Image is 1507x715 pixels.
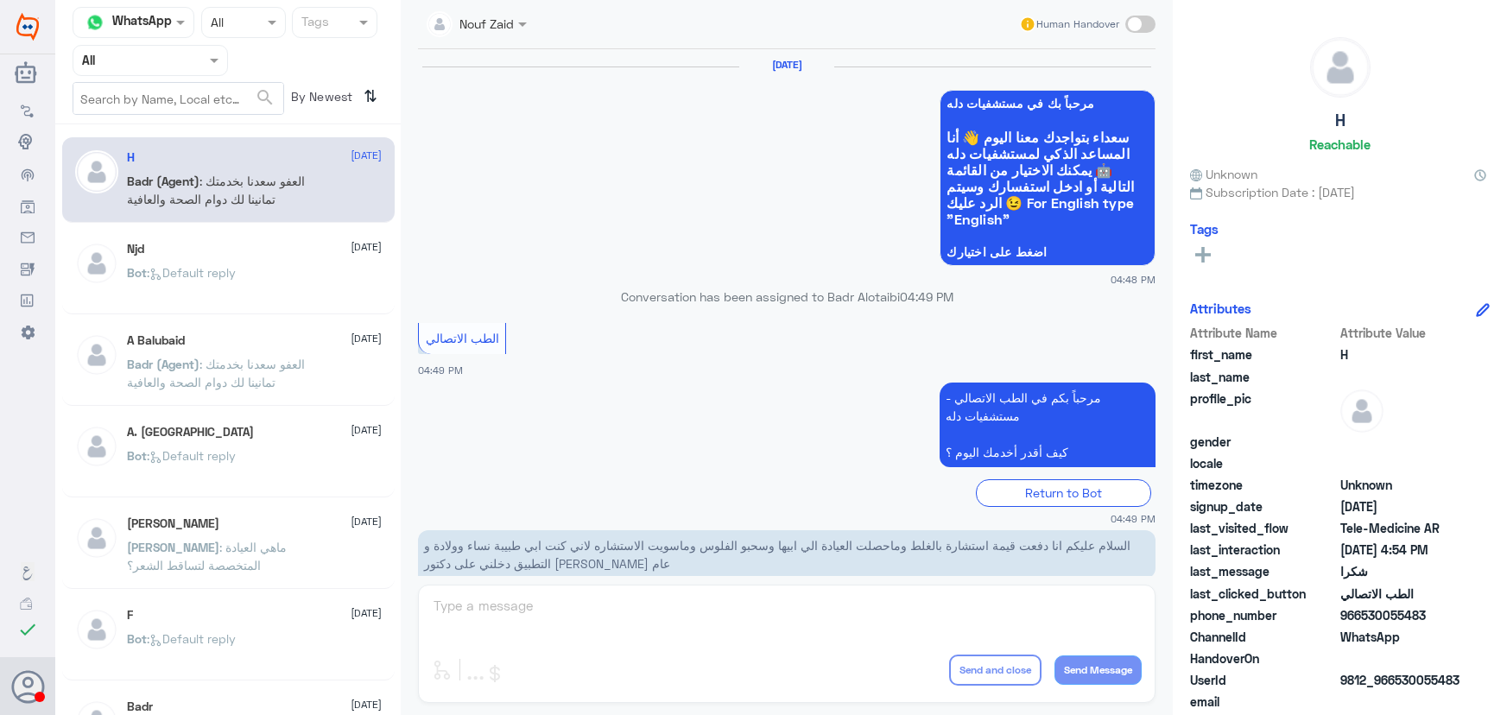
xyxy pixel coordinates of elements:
[255,84,275,112] button: search
[947,245,1149,259] span: اضغط على اختيارك
[1340,345,1466,364] span: H
[1340,562,1466,580] span: شكرا
[1190,628,1337,646] span: ChannelId
[75,242,118,285] img: defaultAdmin.png
[1190,183,1490,201] span: Subscription Date : [DATE]
[1340,324,1466,342] span: Attribute Value
[127,174,305,206] span: : العفو سعدنا بخدمتك تمانينا لك دوام الصحة والعافية
[947,97,1149,111] span: مرحباً بك في مستشفيات دله
[75,425,118,468] img: defaultAdmin.png
[127,357,199,371] span: Badr (Agent)
[127,448,147,463] span: Bot
[1190,671,1337,689] span: UserId
[1335,111,1346,130] h5: H
[127,357,305,389] span: : العفو سعدنا بخدمتك تمانينا لك دوام الصحة والعافية
[299,12,329,35] div: Tags
[127,608,133,623] h5: F
[284,82,357,117] span: By Newest
[1190,562,1337,580] span: last_message
[16,13,39,41] img: Widebot Logo
[17,619,38,640] i: check
[1190,497,1337,516] span: signup_date
[147,448,236,463] span: : Default reply
[1340,628,1466,646] span: 2
[418,530,1156,579] p: 10/8/2025, 4:49 PM
[1311,38,1370,97] img: defaultAdmin.png
[147,265,236,280] span: : Default reply
[147,631,236,646] span: : Default reply
[127,174,199,188] span: Badr (Agent)
[11,670,44,703] button: Avatar
[1190,585,1337,603] span: last_clicked_button
[1340,433,1466,451] span: null
[1340,497,1466,516] span: 2025-08-10T13:48:07.105Z
[351,148,382,163] span: [DATE]
[1036,16,1119,32] span: Human Handover
[940,383,1156,467] p: 10/8/2025, 4:49 PM
[364,82,377,111] i: ⇅
[1340,519,1466,537] span: Tele-Medicine AR
[1190,541,1337,559] span: last_interaction
[1340,693,1466,711] span: null
[1054,655,1142,685] button: Send Message
[127,150,135,165] h5: H
[351,422,382,438] span: [DATE]
[1340,671,1466,689] span: 9812_966530055483
[1190,519,1337,537] span: last_visited_flow
[426,331,499,345] span: الطب الاتصالي
[1190,345,1337,364] span: first_name
[1190,324,1337,342] span: Attribute Name
[1190,221,1219,237] h6: Tags
[1340,389,1384,433] img: defaultAdmin.png
[75,516,118,560] img: defaultAdmin.png
[1190,301,1251,316] h6: Attributes
[127,425,254,440] h5: A. Turki
[1309,136,1371,152] h6: Reachable
[418,288,1156,306] p: Conversation has been assigned to Badr Alotaibi
[1190,389,1337,429] span: profile_pic
[418,364,463,376] span: 04:49 PM
[127,516,219,531] h5: عبدالرحمن بن عبدالله
[1190,693,1337,711] span: email
[127,333,185,348] h5: A Balubaid
[75,333,118,376] img: defaultAdmin.png
[75,608,118,651] img: defaultAdmin.png
[1190,454,1337,472] span: locale
[1190,649,1337,668] span: HandoverOn
[1190,165,1257,183] span: Unknown
[351,239,382,255] span: [DATE]
[949,655,1042,686] button: Send and close
[1340,541,1466,559] span: 2025-08-10T13:54:13.076Z
[351,697,382,712] span: [DATE]
[127,540,219,554] span: [PERSON_NAME]
[1340,454,1466,472] span: null
[1111,511,1156,526] span: 04:49 PM
[1340,606,1466,624] span: 966530055483
[947,129,1149,227] span: سعداء بتواجدك معنا اليوم 👋 أنا المساعد الذكي لمستشفيات دله 🤖 يمكنك الاختيار من القائمة التالية أو...
[739,59,834,71] h6: [DATE]
[1111,272,1156,287] span: 04:48 PM
[351,331,382,346] span: [DATE]
[1190,368,1337,386] span: last_name
[1340,649,1466,668] span: null
[1190,606,1337,624] span: phone_number
[255,87,275,108] span: search
[900,289,953,304] span: 04:49 PM
[351,514,382,529] span: [DATE]
[1340,476,1466,494] span: Unknown
[75,150,118,193] img: defaultAdmin.png
[1190,476,1337,494] span: timezone
[127,265,147,280] span: Bot
[351,605,382,621] span: [DATE]
[73,83,283,114] input: Search by Name, Local etc…
[1340,585,1466,603] span: الطب الاتصالي
[127,242,144,256] h5: Njd
[82,9,108,35] img: whatsapp.png
[1190,433,1337,451] span: gender
[976,479,1151,506] div: Return to Bot
[127,699,153,714] h5: Badr
[127,631,147,646] span: Bot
